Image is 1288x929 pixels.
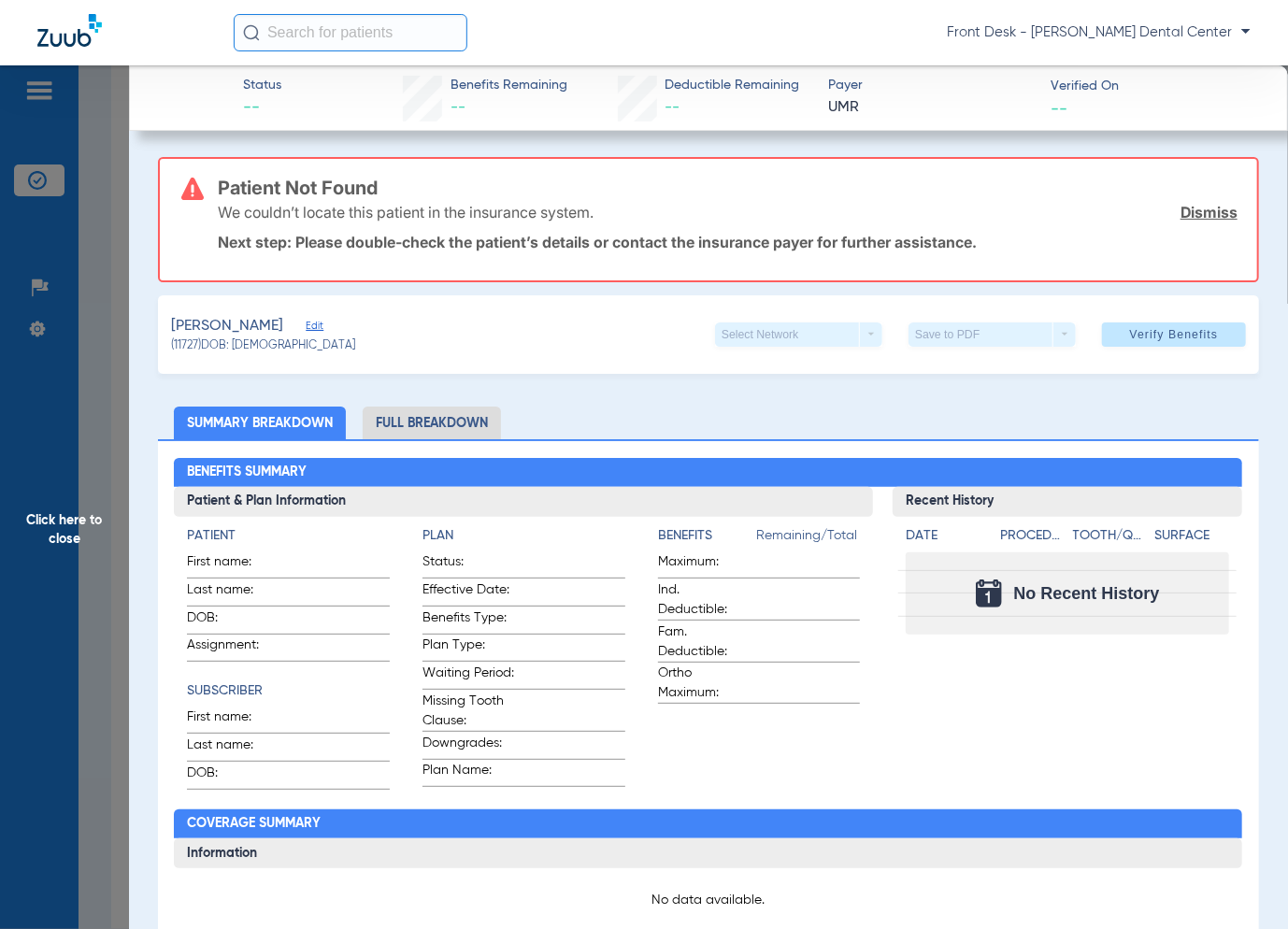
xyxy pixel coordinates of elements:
h3: Patient Not Found [218,179,1238,197]
span: (11727) DOB: [DEMOGRAPHIC_DATA] [171,338,355,355]
span: Payer [828,76,1035,95]
span: Missing Tooth Clause: [422,692,514,731]
span: Deductible Remaining [665,76,799,95]
span: -- [243,96,281,120]
h3: Information [174,838,1242,868]
span: Downgrades: [422,734,514,759]
span: Ortho Maximum: [658,664,750,703]
img: Zuub Logo [37,14,102,47]
app-breakdown-title: Procedure [1000,526,1066,552]
span: Last name: [187,736,279,761]
h4: Plan [422,526,625,546]
iframe: Chat Widget [1195,839,1288,929]
span: Benefits Remaining [451,76,567,95]
span: Fam. Deductible: [658,622,750,662]
span: First name: [187,552,279,578]
span: DOB: [187,608,279,634]
h4: Subscriber [187,681,390,701]
span: Benefits Type: [422,608,514,634]
h4: Tooth/Quad [1073,526,1148,546]
span: First name: [187,707,279,733]
h3: Patient & Plan Information [174,487,873,517]
img: Search Icon [243,24,260,41]
span: No Recent History [1013,584,1159,603]
span: Last name: [187,580,279,606]
p: Next step: Please double-check the patient’s details or contact the insurance payer for further a... [218,233,1238,251]
span: Edit [306,320,322,337]
input: Search for patients [234,14,467,51]
h4: Patient [187,526,390,546]
button: Verify Benefits [1102,322,1246,347]
span: DOB: [187,764,279,789]
h4: Procedure [1000,526,1066,546]
p: We couldn’t locate this patient in the insurance system. [218,203,594,222]
app-breakdown-title: Benefits [658,526,756,552]
h3: Recent History [893,487,1242,517]
span: Remaining/Total [756,526,861,552]
span: Plan Name: [422,761,514,786]
li: Summary Breakdown [174,407,346,439]
app-breakdown-title: Tooth/Quad [1073,526,1148,552]
h4: Date [906,526,984,546]
span: Ind. Deductible: [658,580,750,620]
span: Assignment: [187,636,279,661]
h4: Benefits [658,526,756,546]
h2: Benefits Summary [174,458,1242,488]
span: Status: [422,552,514,578]
li: Full Breakdown [363,407,501,439]
span: Verified On [1051,77,1257,96]
span: -- [1051,98,1067,118]
span: Verify Benefits [1130,327,1219,342]
span: Status [243,76,281,95]
span: -- [665,100,680,115]
span: Plan Type: [422,636,514,661]
a: Dismiss [1181,203,1238,222]
img: Calendar [976,579,1002,607]
span: Front Desk - [PERSON_NAME] Dental Center [947,23,1251,42]
span: UMR [828,96,1035,120]
h2: Coverage Summary [174,809,1242,839]
span: Waiting Period: [422,664,514,689]
span: [PERSON_NAME] [171,315,283,338]
span: Effective Date: [422,580,514,606]
p: No data available. [187,891,1229,909]
app-breakdown-title: Date [906,526,984,552]
span: -- [451,100,465,115]
span: Maximum: [658,552,750,578]
img: error-icon [181,178,204,200]
h4: Surface [1154,526,1229,546]
app-breakdown-title: Surface [1154,526,1229,552]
